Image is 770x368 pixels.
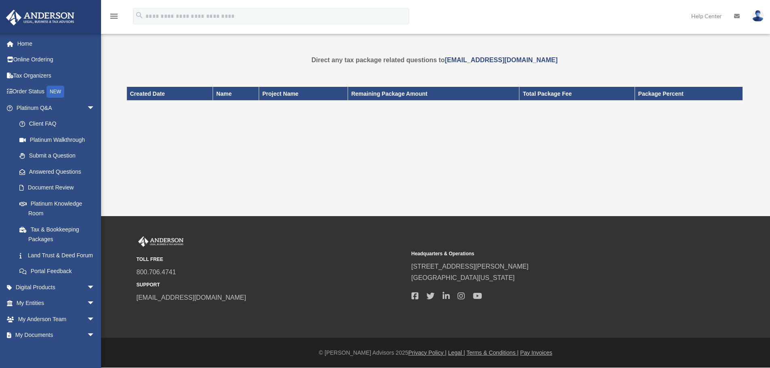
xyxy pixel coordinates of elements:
a: Submit a Question [11,148,107,164]
a: Land Trust & Deed Forum [11,247,107,263]
a: Portal Feedback [11,263,107,280]
a: menu [109,14,119,21]
a: Order StatusNEW [6,84,107,100]
small: TOLL FREE [137,255,406,264]
a: Privacy Policy | [408,349,447,356]
a: Digital Productsarrow_drop_down [6,279,107,295]
small: Headquarters & Operations [411,250,681,258]
a: [EMAIL_ADDRESS][DOMAIN_NAME] [445,57,557,63]
img: User Pic [752,10,764,22]
span: arrow_drop_down [87,100,103,116]
a: Home [6,36,107,52]
a: Platinum Knowledge Room [11,196,107,221]
a: My Documentsarrow_drop_down [6,327,107,343]
a: Client FAQ [11,116,107,132]
a: Legal | [448,349,465,356]
a: My Entitiesarrow_drop_down [6,295,107,311]
span: arrow_drop_down [87,295,103,312]
div: NEW [46,86,64,98]
a: [EMAIL_ADDRESS][DOMAIN_NAME] [137,294,246,301]
i: menu [109,11,119,21]
small: SUPPORT [137,281,406,289]
span: arrow_drop_down [87,311,103,328]
a: Tax & Bookkeeping Packages [11,221,103,247]
th: Remaining Package Amount [348,87,519,101]
strong: Direct any tax package related questions to [312,57,558,63]
a: 800.706.4741 [137,269,176,275]
a: [STREET_ADDRESS][PERSON_NAME] [411,263,529,270]
img: Anderson Advisors Platinum Portal [137,236,185,247]
a: [GEOGRAPHIC_DATA][US_STATE] [411,274,515,281]
th: Package Percent [635,87,743,101]
span: arrow_drop_down [87,279,103,296]
a: Platinum Walkthrough [11,132,107,148]
a: Answered Questions [11,164,107,180]
th: Total Package Fee [519,87,635,101]
a: Platinum Q&Aarrow_drop_down [6,100,107,116]
a: Tax Organizers [6,67,107,84]
th: Project Name [259,87,348,101]
a: Pay Invoices [520,349,552,356]
div: © [PERSON_NAME] Advisors 2025 [101,348,770,358]
a: Terms & Conditions | [466,349,519,356]
a: Document Review [11,180,107,196]
img: Anderson Advisors Platinum Portal [4,10,77,25]
a: My Anderson Teamarrow_drop_down [6,311,107,327]
a: Online Ordering [6,52,107,68]
th: Name [213,87,259,101]
i: search [135,11,144,20]
th: Created Date [127,87,213,101]
span: arrow_drop_down [87,327,103,344]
